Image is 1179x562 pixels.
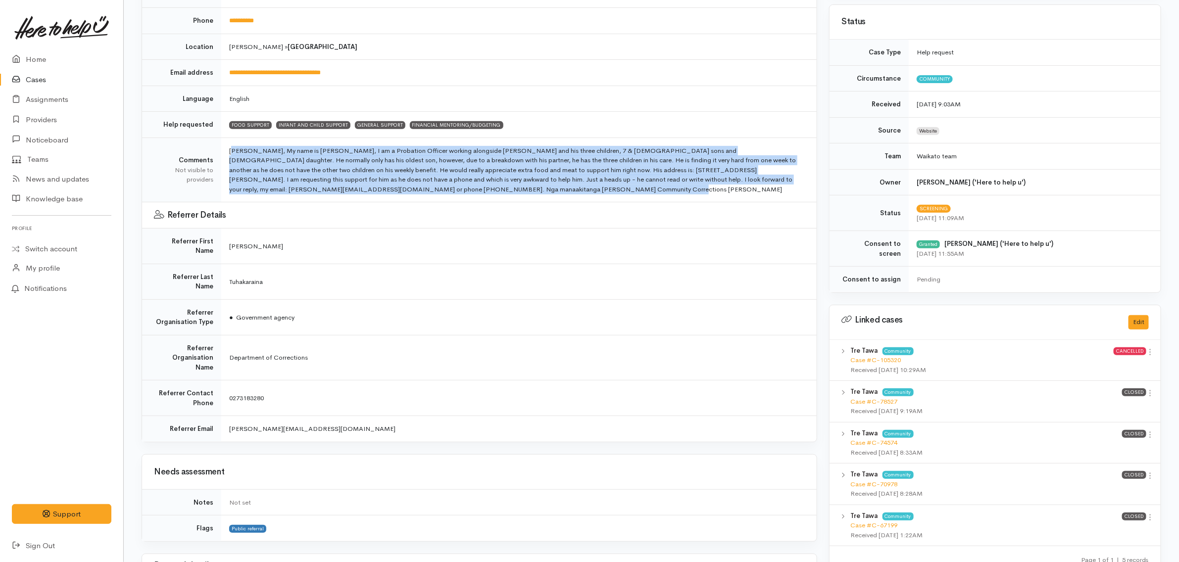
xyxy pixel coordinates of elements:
[883,388,914,396] span: Community
[851,448,1122,458] div: Received [DATE] 8:33AM
[851,356,901,364] a: Case #C-105320
[830,231,909,267] td: Consent to screen
[830,65,909,92] td: Circumstance
[883,471,914,479] span: Community
[229,313,295,322] span: Government agency
[883,347,914,355] span: Community
[142,86,221,112] td: Language
[229,121,272,129] span: FOOD SUPPORT
[851,530,1122,540] div: Received [DATE] 1:22AM
[1122,430,1146,438] span: Closed
[851,521,898,529] a: Case #C-67199
[276,121,350,129] span: INFANT AND CHILD SUPPORT
[355,121,405,129] span: GENERAL SUPPORT
[851,512,878,520] b: Tre Tawa
[229,525,266,533] span: Public referral
[830,169,909,195] td: Owner
[154,468,805,477] h3: Needs assessment
[229,43,357,51] span: [PERSON_NAME] »
[1122,471,1146,479] span: Closed
[142,34,221,60] td: Location
[841,315,1117,325] h3: Linked cases
[154,210,805,220] h3: Referrer Details
[229,498,805,508] div: Not set
[142,299,221,335] td: Referrer Organisation Type
[142,228,221,264] td: Referrer First Name
[851,365,1114,375] div: Received [DATE] 10:29AM
[142,138,221,202] td: Comments
[851,438,898,447] a: Case #C-74574
[830,40,909,65] td: Case Type
[142,515,221,541] td: Flags
[221,138,817,202] td: [PERSON_NAME], My name is [PERSON_NAME], I am a Probation Officer working alongside [PERSON_NAME]...
[851,480,898,488] a: Case #C-70978
[142,60,221,86] td: Email address
[229,278,263,286] span: Tuhakaraina
[917,240,940,248] div: Granted
[142,335,221,380] td: Referrer Organisation Name
[830,92,909,118] td: Received
[851,429,878,437] b: Tre Tawa
[851,470,878,478] b: Tre Tawa
[142,380,221,416] td: Referrer Contact Phone
[1129,315,1149,329] button: Edit
[229,313,233,322] span: ●
[12,222,111,235] h6: Profile
[917,127,939,135] span: Website
[917,205,951,213] span: Screening
[229,353,308,362] span: Department of Corrections
[142,416,221,442] td: Referrer Email
[851,387,878,396] b: Tre Tawa
[410,121,503,129] span: FINANCIAL MENTORING/BUDGETING
[917,275,1149,284] div: Pending
[883,513,914,520] span: Community
[883,430,914,438] span: Community
[851,406,1122,416] div: Received [DATE] 9:19AM
[917,249,1149,259] div: [DATE] 11:55AM
[841,17,1149,27] h3: Status
[142,489,221,515] td: Notes
[221,86,817,112] td: English
[851,397,898,406] a: Case #C-78527
[851,489,1122,499] div: Received [DATE] 8:28AM
[830,267,909,292] td: Consent to assign
[830,195,909,231] td: Status
[917,75,953,83] span: Community
[944,239,1053,248] b: [PERSON_NAME] ('Here to help u')
[142,8,221,34] td: Phone
[830,117,909,143] td: Source
[229,242,283,250] span: [PERSON_NAME]
[154,165,213,185] div: Not visible to providers
[917,152,957,160] span: Waikato team
[229,424,395,433] span: [PERSON_NAME][EMAIL_ADDRESS][DOMAIN_NAME]
[1122,513,1146,520] span: Closed
[229,394,264,402] span: 0273183280
[917,213,1149,223] div: [DATE] 11:09AM
[909,40,1161,65] td: Help request
[142,112,221,138] td: Help requested
[288,43,357,51] b: [GEOGRAPHIC_DATA]
[917,100,961,108] time: [DATE] 9:03AM
[142,264,221,299] td: Referrer Last Name
[830,143,909,170] td: Team
[1114,347,1146,355] span: Cancelled
[851,346,878,355] b: Tre Tawa
[12,504,111,524] button: Support
[1122,388,1146,396] span: Closed
[917,178,1026,187] b: [PERSON_NAME] ('Here to help u')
